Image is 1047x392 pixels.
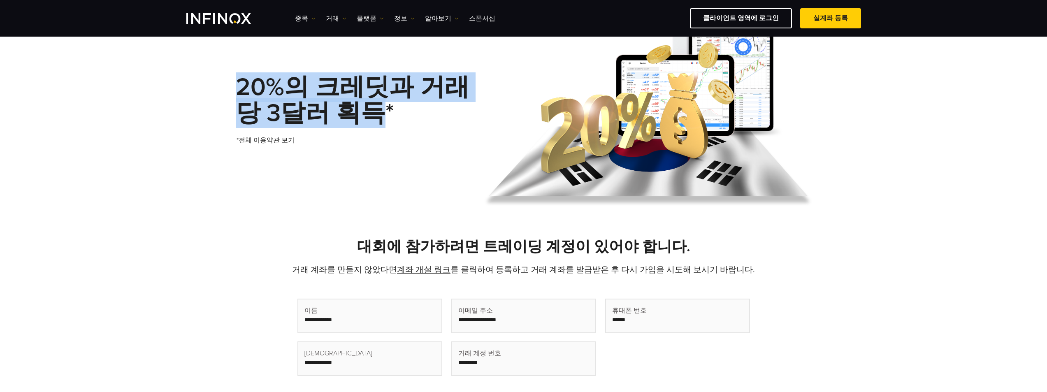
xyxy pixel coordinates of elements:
[295,14,316,23] a: 종목
[394,14,415,23] a: 정보
[458,348,501,358] span: 거래 계정 번호
[236,130,295,151] a: *전체 이용약관 보기
[304,306,318,315] span: 이름
[236,72,469,128] strong: 20%의 크레딧과 거래당 3달러 획득*
[304,348,372,358] span: [DEMOGRAPHIC_DATA]
[326,14,346,23] a: 거래
[236,264,812,276] p: 거래 계좌를 만들지 않았다면 를 클릭하여 등록하고 거래 계좌를 발급받은 후 다시 가입을 시도해 보시기 바랍니다.
[800,8,861,28] a: 실계좌 등록
[425,14,459,23] a: 알아보기
[469,14,495,23] a: 스폰서십
[458,306,493,315] span: 이메일 주소
[186,13,270,24] a: INFINOX Logo
[690,8,792,28] a: 클라이언트 영역에 로그인
[612,306,647,315] span: 휴대폰 번호
[357,14,384,23] a: 플랫폼
[357,238,690,255] strong: 대회에 참가하려면 트레이딩 계정이 있어야 합니다.
[397,265,450,275] a: 계좌 개설 링크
